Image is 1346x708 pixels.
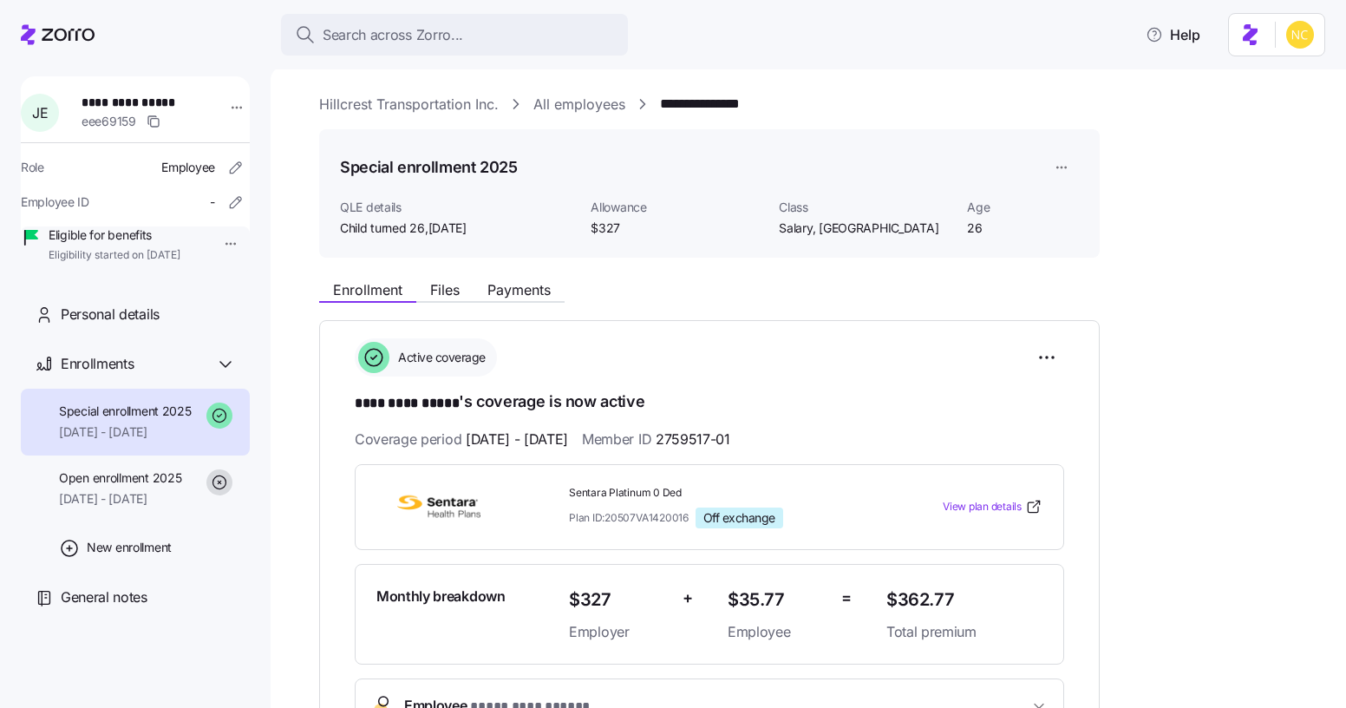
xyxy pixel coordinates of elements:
[428,220,467,237] span: [DATE]
[340,199,577,216] span: QLE details
[591,220,765,237] span: $327
[319,94,499,115] a: Hillcrest Transportation Inc.
[569,510,689,525] span: Plan ID: 20507VA1420016
[1132,17,1214,52] button: Help
[355,429,568,450] span: Coverage period
[210,193,215,211] span: -
[393,349,486,366] span: Active coverage
[32,106,48,120] span: J E
[355,390,1064,415] h1: 's coverage is now active
[61,587,147,608] span: General notes
[943,499,1022,515] span: View plan details
[61,304,160,325] span: Personal details
[49,248,180,263] span: Eligibility started on [DATE]
[466,429,568,450] span: [DATE] - [DATE]
[779,220,953,237] span: Salary, [GEOGRAPHIC_DATA]
[59,490,181,508] span: [DATE] - [DATE]
[779,199,953,216] span: Class
[967,220,1079,237] span: 26
[533,94,625,115] a: All employees
[21,159,44,176] span: Role
[1146,24,1200,45] span: Help
[569,621,669,643] span: Employer
[841,586,852,611] span: =
[87,539,172,556] span: New enrollment
[943,498,1042,515] a: View plan details
[59,403,192,420] span: Special enrollment 2025
[656,429,730,450] span: 2759517-01
[967,199,1079,216] span: Age
[161,159,215,176] span: Employee
[1286,21,1314,49] img: e03b911e832a6112bf72643c5874f8d8
[376,586,506,607] span: Monthly breakdown
[728,621,827,643] span: Employee
[21,193,89,211] span: Employee ID
[59,423,192,441] span: [DATE] - [DATE]
[582,429,730,450] span: Member ID
[728,586,827,614] span: $35.77
[683,586,693,611] span: +
[591,199,765,216] span: Allowance
[430,283,460,297] span: Files
[886,621,1042,643] span: Total premium
[333,283,402,297] span: Enrollment
[340,220,467,237] span: Child turned 26 ,
[49,226,180,244] span: Eligible for benefits
[376,487,501,527] img: Sentara Health Plans
[703,510,775,526] span: Off exchange
[82,113,136,130] span: eee69159
[569,486,872,501] span: Sentara Platinum 0 Ded
[59,469,181,487] span: Open enrollment 2025
[886,586,1042,614] span: $362.77
[281,14,628,56] button: Search across Zorro...
[487,283,551,297] span: Payments
[340,156,518,178] h1: Special enrollment 2025
[61,353,134,375] span: Enrollments
[569,586,669,614] span: $327
[323,24,463,46] span: Search across Zorro...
